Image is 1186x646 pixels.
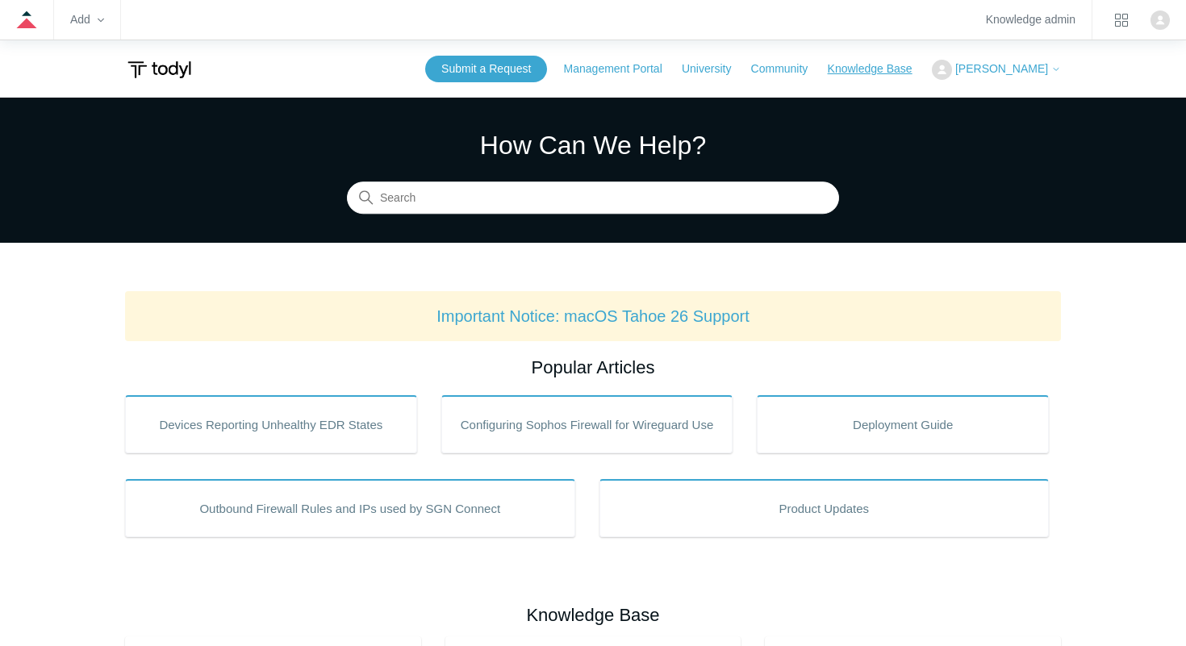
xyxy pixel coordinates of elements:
[682,60,747,77] a: University
[757,395,1049,453] a: Deployment Guide
[125,55,194,85] img: Todyl Support Center Help Center home page
[347,126,839,165] h1: How Can We Help?
[599,479,1050,537] a: Product Updates
[441,395,733,453] a: Configuring Sophos Firewall for Wireguard Use
[425,56,547,82] a: Submit a Request
[125,602,1061,628] h2: Knowledge Base
[564,60,679,77] a: Management Portal
[125,479,575,537] a: Outbound Firewall Rules and IPs used by SGN Connect
[751,60,825,77] a: Community
[932,60,1061,80] button: [PERSON_NAME]
[70,15,104,24] zd-hc-trigger: Add
[436,307,750,325] a: Important Notice: macOS Tahoe 26 Support
[125,395,417,453] a: Devices Reporting Unhealthy EDR States
[347,182,839,215] input: Search
[1151,10,1170,30] img: user avatar
[828,60,929,77] a: Knowledge Base
[125,354,1061,381] h2: Popular Articles
[955,62,1048,75] span: [PERSON_NAME]
[1151,10,1170,30] zd-hc-trigger: Click your profile icon to open the profile menu
[986,15,1075,24] a: Knowledge admin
